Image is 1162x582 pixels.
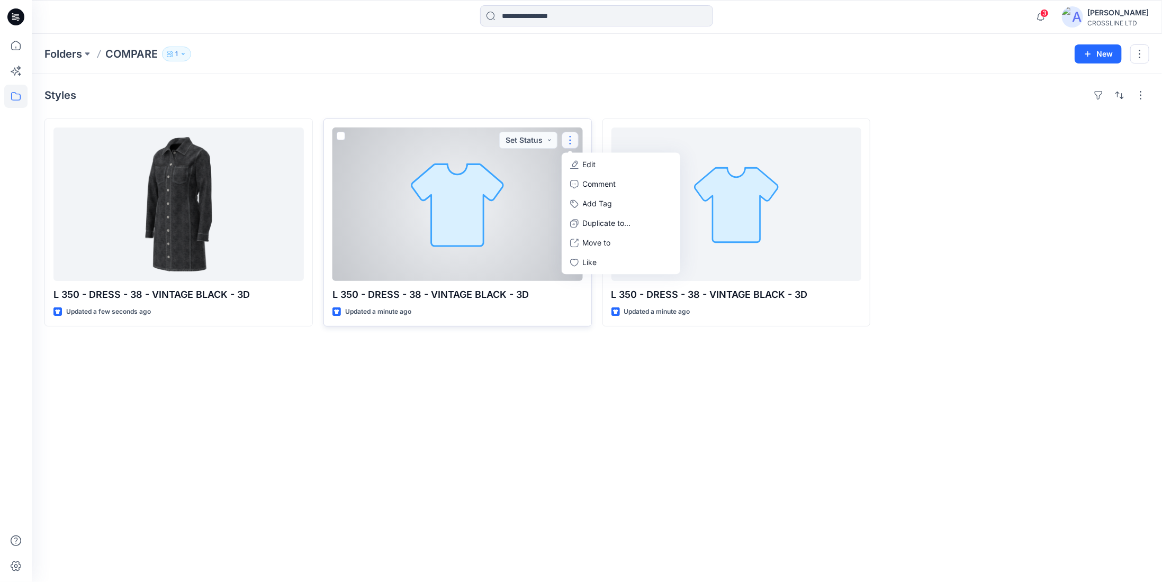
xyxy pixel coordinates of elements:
[44,89,76,102] h4: Styles
[1062,6,1083,28] img: avatar
[583,159,596,170] p: Edit
[564,154,678,174] a: Edit
[611,287,862,302] p: L 350 - DRESS - 38 - VINTAGE BLACK - 3D
[332,128,583,281] a: L 350 - DRESS - 38 - VINTAGE BLACK - 3D
[583,257,597,268] p: Like
[53,287,304,302] p: L 350 - DRESS - 38 - VINTAGE BLACK - 3D
[345,306,411,317] p: Updated a minute ago
[332,287,583,302] p: L 350 - DRESS - 38 - VINTAGE BLACK - 3D
[583,178,616,189] p: Comment
[1087,19,1149,27] div: CROSSLINE LTD
[611,128,862,281] a: L 350 - DRESS - 38 - VINTAGE BLACK - 3D
[583,237,611,248] p: Move to
[1040,9,1049,17] span: 3
[44,47,82,61] a: Folders
[1075,44,1122,63] button: New
[105,47,158,61] p: COMPARE
[175,48,178,60] p: 1
[624,306,690,317] p: Updated a minute ago
[583,217,631,229] p: Duplicate to...
[564,194,678,213] button: Add Tag
[1087,6,1149,19] div: [PERSON_NAME]
[53,128,304,281] a: L 350 - DRESS - 38 - VINTAGE BLACK - 3D
[66,306,151,317] p: Updated a few seconds ago
[162,47,191,61] button: 1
